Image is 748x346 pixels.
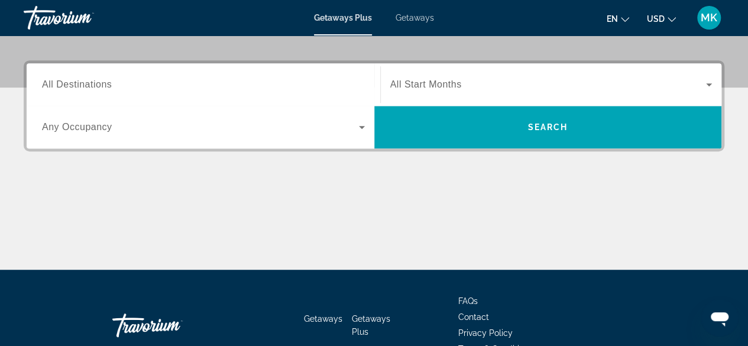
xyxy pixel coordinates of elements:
[527,122,568,132] span: Search
[396,13,434,22] a: Getaways
[42,122,112,132] span: Any Occupancy
[374,106,722,148] button: Search
[607,10,629,27] button: Change language
[647,10,676,27] button: Change currency
[458,296,478,306] a: FAQs
[701,299,739,337] iframe: Button to launch messaging window
[458,328,513,338] a: Privacy Policy
[304,314,342,324] a: Getaways
[352,314,390,337] a: Getaways Plus
[647,14,665,24] span: USD
[42,79,112,89] span: All Destinations
[694,5,724,30] button: User Menu
[314,13,372,22] a: Getaways Plus
[27,63,721,148] div: Search widget
[607,14,618,24] span: en
[24,2,142,33] a: Travorium
[390,79,462,89] span: All Start Months
[701,12,717,24] span: MK
[458,312,489,322] a: Contact
[112,308,231,343] a: Travorium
